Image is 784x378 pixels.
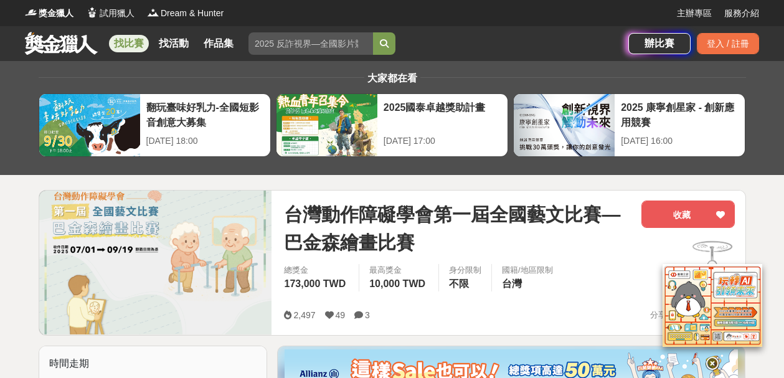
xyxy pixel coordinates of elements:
div: [DATE] 17:00 [384,135,501,148]
a: 找比賽 [109,35,149,52]
div: [DATE] 18:00 [146,135,264,148]
a: 2025 康寧創星家 - 創新應用競賽[DATE] 16:00 [513,93,745,157]
a: LogoDream & Hunter [147,7,224,20]
div: 國籍/地區限制 [502,264,553,276]
span: 不限 [449,278,469,289]
div: [DATE] 16:00 [621,135,739,148]
div: 翻玩臺味好乳力-全國短影音創意大募集 [146,100,264,128]
a: 2025國泰卓越獎助計畫[DATE] 17:00 [276,93,508,157]
span: 2,497 [293,310,315,320]
span: 獎金獵人 [39,7,73,20]
span: 173,000 TWD [284,278,346,289]
div: 2025 康寧創星家 - 創新應用競賽 [621,100,739,128]
span: 台灣動作障礙學會第一屆全國藝文比賽— 巴金森繪畫比賽 [284,201,631,257]
span: 試用獵人 [100,7,135,20]
span: Dream & Hunter [161,7,224,20]
span: 49 [336,310,346,320]
a: 翻玩臺味好乳力-全國短影音創意大募集[DATE] 18:00 [39,93,271,157]
span: 總獎金 [284,264,349,276]
input: 2025 反詐視界—全國影片競賽 [248,32,373,55]
a: 找活動 [154,35,194,52]
div: 登入 / 註冊 [697,33,759,54]
img: d2146d9a-e6f6-4337-9592-8cefde37ba6b.png [663,257,762,340]
div: 2025國泰卓越獎助計畫 [384,100,501,128]
a: 作品集 [199,35,239,52]
img: Logo [147,6,159,19]
span: 3 [365,310,370,320]
button: 收藏 [641,201,735,228]
span: 大家都在看 [364,73,420,83]
a: 辦比賽 [628,33,691,54]
a: 主辦專區 [677,7,712,20]
img: Cover Image [39,191,272,334]
a: 服務介紹 [724,7,759,20]
span: 最高獎金 [369,264,428,276]
span: 10,000 TWD [369,278,425,289]
span: 台灣 [502,278,522,289]
div: 身分限制 [449,264,481,276]
a: Logo獎金獵人 [25,7,73,20]
img: Logo [25,6,37,19]
img: Logo [86,6,98,19]
a: Logo試用獵人 [86,7,135,20]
